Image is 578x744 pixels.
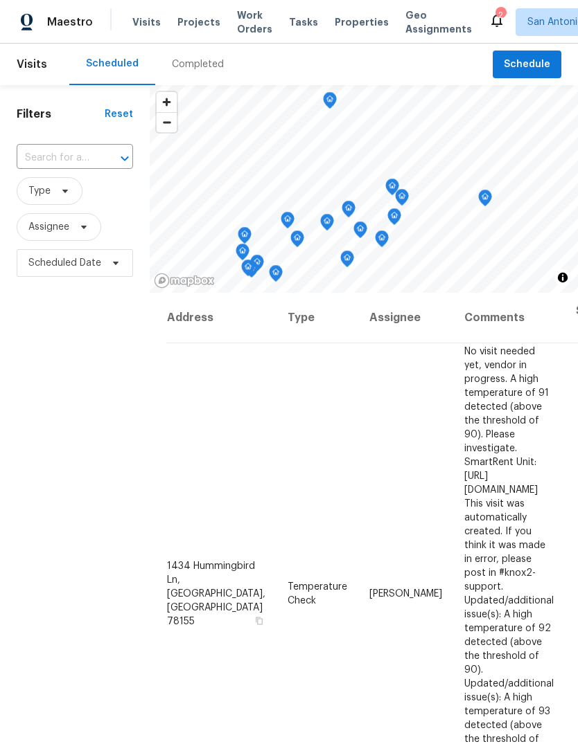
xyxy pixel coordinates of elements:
div: Map marker [323,92,337,114]
span: Type [28,184,51,198]
span: Tasks [289,17,318,27]
div: Map marker [236,244,249,265]
span: Maestro [47,15,93,29]
div: Map marker [478,190,492,211]
div: Map marker [395,189,409,210]
div: Map marker [269,265,283,287]
span: Properties [335,15,389,29]
button: Open [115,149,134,168]
div: Map marker [353,221,367,243]
div: Scheduled [86,57,139,71]
div: Map marker [320,214,334,235]
th: Type [277,293,358,343]
th: Assignee [358,293,453,343]
h1: Filters [17,107,105,121]
span: Temperature Check [288,581,347,605]
div: Map marker [250,255,264,276]
div: Completed [172,57,224,71]
div: Map marker [281,212,295,233]
button: Zoom in [157,92,177,112]
span: Visits [17,49,47,80]
button: Zoom out [157,112,177,132]
span: Geo Assignments [405,8,472,36]
span: 1434 Hummingbird Ln, [GEOGRAPHIC_DATA], [GEOGRAPHIC_DATA] 78155 [167,561,265,626]
div: Map marker [290,230,304,252]
button: Toggle attribution [554,269,571,286]
th: Address [166,293,277,343]
div: Map marker [238,227,252,248]
span: Projects [177,15,220,29]
span: Visits [132,15,161,29]
div: 2 [496,8,505,22]
div: Map marker [342,201,356,222]
div: Map marker [375,230,389,252]
button: Copy Address [253,614,265,626]
span: Scheduled Date [28,256,101,270]
div: Map marker [387,208,401,230]
span: Zoom out [157,113,177,132]
div: Reset [105,107,133,121]
input: Search for an address... [17,147,94,169]
span: [PERSON_NAME] [369,588,442,598]
span: Schedule [504,56,550,73]
th: Comments [453,293,565,343]
span: Work Orders [237,8,272,36]
a: Mapbox homepage [154,273,215,289]
div: Map marker [241,260,255,281]
span: Toggle attribution [559,270,567,285]
div: Map marker [385,179,399,200]
span: Assignee [28,220,69,234]
button: Schedule [493,51,561,79]
div: Map marker [340,251,354,272]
